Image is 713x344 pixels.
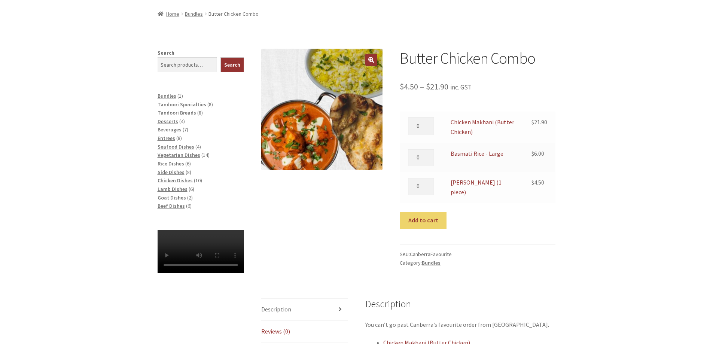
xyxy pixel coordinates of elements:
[189,194,191,201] span: 2
[400,259,555,267] span: Category:
[422,259,441,266] a: Bundles
[400,81,404,92] span: $
[158,186,188,192] a: Lamb Dishes
[158,126,182,133] a: Beverages
[531,150,534,157] span: $
[158,109,196,116] a: Tandoori Breads
[451,179,502,196] a: [PERSON_NAME] (1 piece)
[158,203,185,209] a: Beef Dishes
[410,251,452,258] span: CanberraFavourite
[158,118,178,125] a: Desserts
[220,57,244,72] button: Search
[261,299,348,320] a: Description
[197,143,199,150] span: 4
[365,298,556,310] h2: Description
[188,203,190,209] span: 6
[426,81,448,92] bdi: 21.90
[158,194,186,201] a: Goat Dishes
[158,169,185,176] a: Side Dishes
[158,160,184,167] a: Rice Dishes
[158,92,176,99] a: Bundles
[184,126,187,133] span: 7
[178,135,180,141] span: 8
[531,150,544,157] bdi: 6.00
[158,10,556,18] nav: breadcrumbs
[158,143,194,150] a: Seafood Dishes
[209,101,211,108] span: 8
[400,250,555,259] span: SKU:
[451,150,503,157] a: Basmati Rice - Large
[203,10,208,18] span: /
[158,177,193,184] a: Chicken Dishes
[203,152,208,158] span: 14
[400,81,418,92] bdi: 4.50
[158,101,206,108] a: Tandoori Specialties
[365,54,377,66] a: View full-screen image gallery
[199,109,201,116] span: 8
[400,49,555,68] h1: Butter Chicken Combo
[158,135,175,141] a: Entrees
[531,179,534,186] span: $
[190,186,193,192] span: 6
[195,177,201,184] span: 10
[158,152,200,158] a: Vegetarian Dishes
[365,320,556,330] p: You can’t go past Canberra’s favourite order from [GEOGRAPHIC_DATA].
[185,10,203,17] a: Bundles
[158,49,174,56] label: Search
[408,118,434,135] input: Product quantity
[181,118,183,125] span: 4
[158,10,180,17] a: Home
[179,10,185,18] span: /
[187,169,190,176] span: 8
[531,179,544,186] bdi: 4.50
[408,149,434,166] input: Product quantity
[450,83,472,91] small: inc. GST
[420,81,424,92] span: –
[408,178,434,195] input: Product quantity
[261,321,348,343] a: Reviews (0)
[179,92,182,99] span: 1
[400,212,447,229] button: Add to cart
[531,118,534,126] span: $
[531,118,547,126] bdi: 21.90
[187,160,189,167] span: 6
[426,81,430,92] span: $
[451,118,514,136] a: Chicken Makhani (Butter Chicken)
[158,57,217,72] input: Search products…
